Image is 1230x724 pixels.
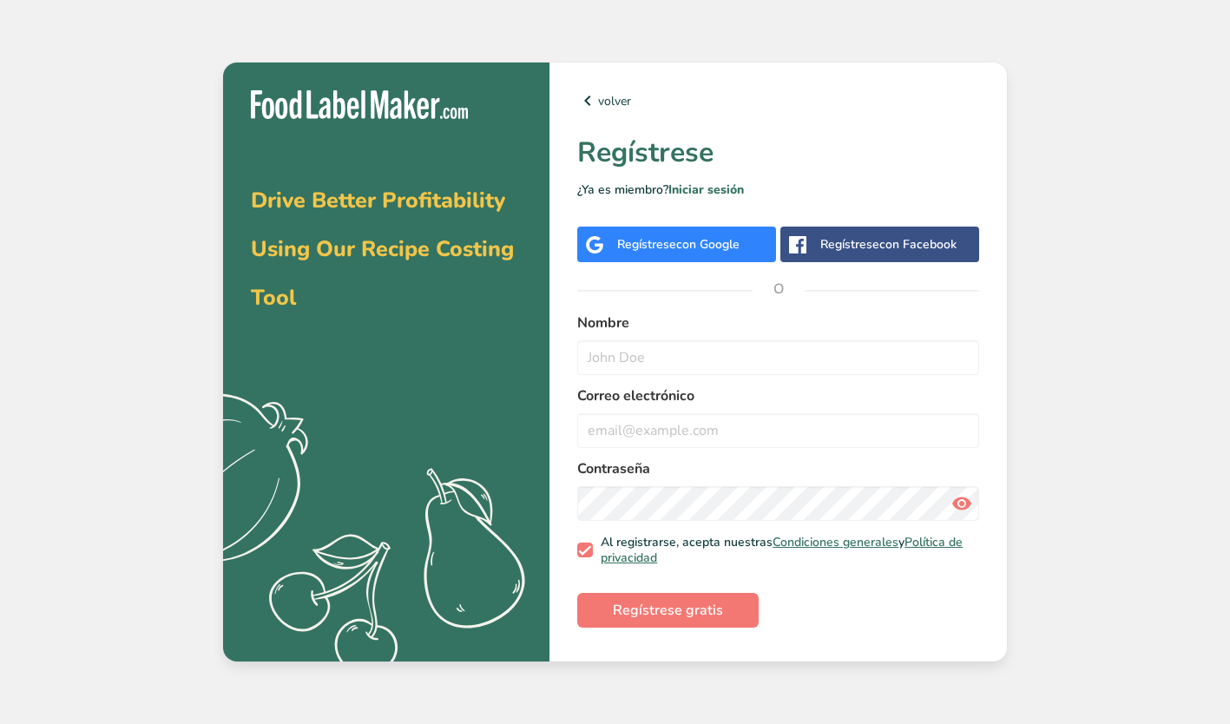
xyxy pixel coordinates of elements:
[773,534,898,550] a: Condiciones generales
[577,458,979,479] label: Contraseña
[879,236,957,253] span: con Facebook
[577,132,979,174] h1: Regístrese
[577,413,979,448] input: email@example.com
[601,534,963,566] a: Política de privacidad
[577,313,979,333] label: Nombre
[251,186,514,313] span: Drive Better Profitability Using Our Recipe Costing Tool
[820,235,957,253] div: Regístrese
[577,385,979,406] label: Correo electrónico
[577,593,759,628] button: Regístrese gratis
[251,90,468,119] img: Food Label Maker
[577,90,979,111] a: volver
[668,181,744,198] a: Iniciar sesión
[577,340,979,375] input: John Doe
[617,235,740,253] div: Regístrese
[676,236,740,253] span: con Google
[577,181,979,199] p: ¿Ya es miembro?
[753,263,805,315] span: O
[593,535,973,565] span: Al registrarse, acepta nuestras y
[613,600,723,621] span: Regístrese gratis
